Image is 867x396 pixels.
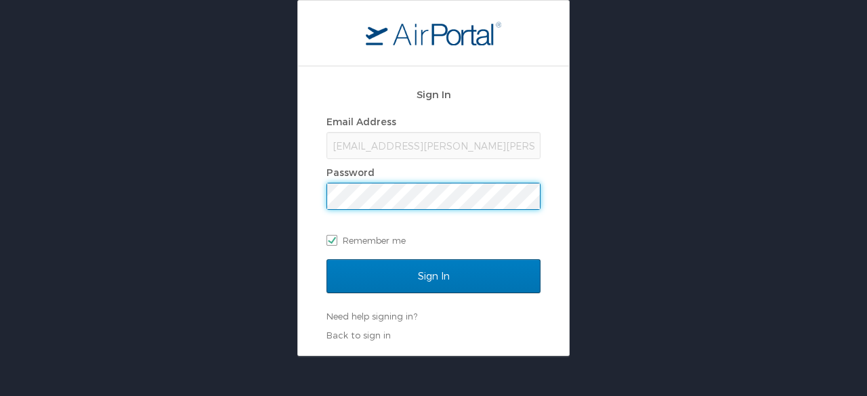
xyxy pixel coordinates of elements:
label: Remember me [326,230,541,250]
label: Password [326,167,375,178]
h2: Sign In [326,87,541,102]
img: logo [366,21,501,45]
a: Need help signing in? [326,311,417,322]
a: Back to sign in [326,330,391,340]
input: Sign In [326,259,541,293]
label: Email Address [326,116,396,127]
